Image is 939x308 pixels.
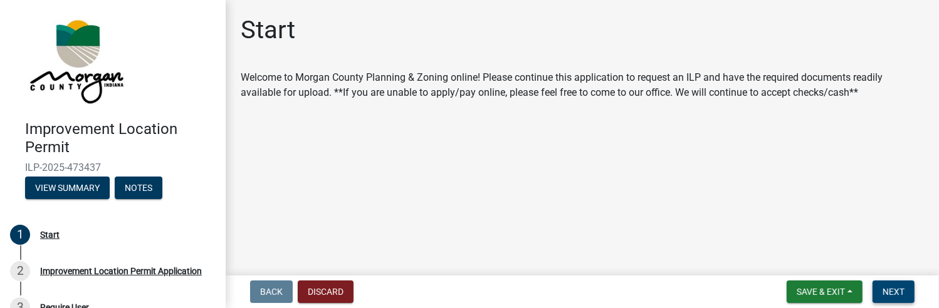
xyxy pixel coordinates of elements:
div: 2 [10,261,30,281]
span: ILP-2025-473437 [25,162,201,173]
h4: Improvement Location Permit [25,120,216,157]
wm-modal-confirm: Summary [25,183,110,193]
span: Next [883,287,905,297]
div: 1 [10,225,30,245]
span: Back [260,287,283,297]
h1: Start [241,15,295,45]
button: Notes [115,177,162,199]
img: Morgan County, Indiana [25,13,126,107]
button: Save & Exit [787,280,863,303]
span: Save & Exit [797,287,845,297]
button: Discard [298,280,354,303]
wm-modal-confirm: Notes [115,183,162,193]
div: Welcome to Morgan County Planning & Zoning online! Please continue this application to request an... [241,70,924,100]
button: View Summary [25,177,110,199]
button: Back [250,280,293,303]
div: Improvement Location Permit Application [40,267,202,275]
button: Next [873,280,915,303]
div: Start [40,230,60,239]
